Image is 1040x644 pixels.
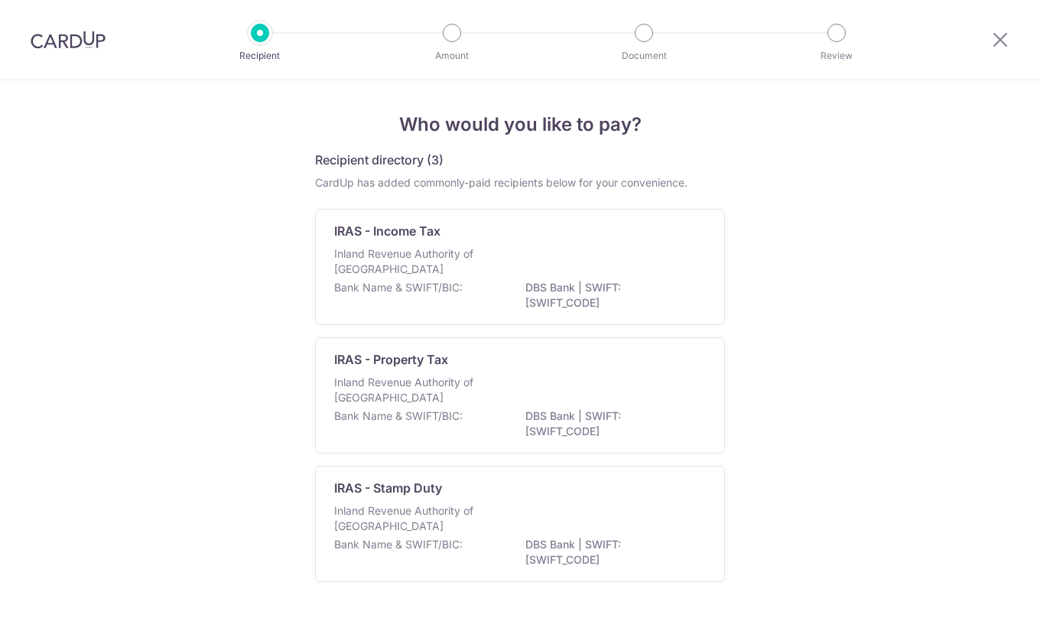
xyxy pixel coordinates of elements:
p: Inland Revenue Authority of [GEOGRAPHIC_DATA] [334,246,496,277]
p: IRAS - Stamp Duty [334,479,442,497]
p: Recipient [203,48,317,63]
p: Inland Revenue Authority of [GEOGRAPHIC_DATA] [334,503,496,534]
p: DBS Bank | SWIFT: [SWIFT_CODE] [525,537,697,568]
p: Bank Name & SWIFT/BIC: [334,537,463,552]
p: Document [587,48,700,63]
h5: Recipient directory (3) [315,151,444,169]
h4: Who would you like to pay? [315,111,725,138]
p: Bank Name & SWIFT/BIC: [334,408,463,424]
p: IRAS - Income Tax [334,222,440,240]
p: DBS Bank | SWIFT: [SWIFT_CODE] [525,280,697,311]
p: Bank Name & SWIFT/BIC: [334,280,463,295]
p: IRAS - Property Tax [334,350,448,369]
p: Review [780,48,893,63]
img: CardUp [31,31,106,49]
p: Amount [395,48,509,63]
p: Inland Revenue Authority of [GEOGRAPHIC_DATA] [334,375,496,405]
p: DBS Bank | SWIFT: [SWIFT_CODE] [525,408,697,439]
div: CardUp has added commonly-paid recipients below for your convenience. [315,175,725,190]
